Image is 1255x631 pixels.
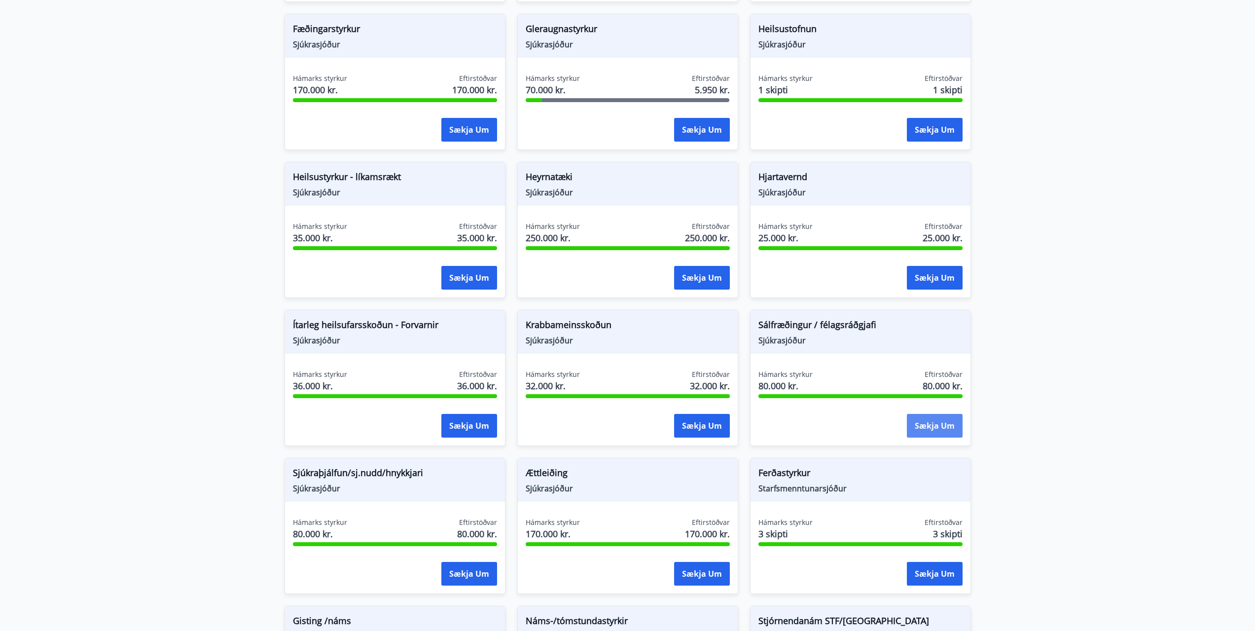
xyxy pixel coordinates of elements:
button: Sækja um [907,118,963,142]
span: Heilsustyrkur - líkamsrækt [293,170,497,187]
span: 170.000 kr. [293,83,347,96]
span: Hámarks styrkur [526,222,580,231]
span: Sálfræðingur / félagsráðgjafi [758,318,963,335]
span: Eftirstöðvar [459,370,497,379]
span: Eftirstöðvar [692,222,730,231]
span: Sjúkrasjóður [526,39,730,50]
span: Eftirstöðvar [459,74,497,83]
span: 25.000 kr. [923,231,963,244]
span: 70.000 kr. [526,83,580,96]
span: 80.000 kr. [758,379,813,392]
span: Hámarks styrkur [758,74,813,83]
span: Fæðingarstyrkur [293,22,497,39]
button: Sækja um [441,118,497,142]
button: Sækja um [674,562,730,586]
span: 3 skipti [933,527,963,540]
span: Eftirstöðvar [459,222,497,231]
span: Náms-/tómstundastyrkir [526,614,730,631]
span: Hámarks styrkur [293,370,347,379]
span: Sjúkraþjálfun/sj.nudd/hnykkjari [293,466,497,483]
span: Eftirstöðvar [925,222,963,231]
span: 170.000 kr. [452,83,497,96]
span: Heyrnatæki [526,170,730,187]
span: 32.000 kr. [690,379,730,392]
button: Sækja um [441,414,497,438]
span: 80.000 kr. [293,527,347,540]
span: Eftirstöðvar [692,370,730,379]
span: 250.000 kr. [526,231,580,244]
span: 1 skipti [758,83,813,96]
button: Sækja um [674,118,730,142]
span: Hámarks styrkur [526,74,580,83]
span: Sjúkrasjóður [526,335,730,346]
span: Eftirstöðvar [459,518,497,527]
span: 80.000 kr. [457,527,497,540]
span: 3 skipti [758,527,813,540]
span: Krabbameinsskoðun [526,318,730,335]
span: Hámarks styrkur [293,222,347,231]
span: 250.000 kr. [685,231,730,244]
button: Sækja um [441,266,497,290]
span: Eftirstöðvar [692,518,730,527]
button: Sækja um [674,414,730,438]
span: Sjúkrasjóður [526,187,730,198]
span: Hámarks styrkur [526,518,580,527]
span: 36.000 kr. [293,379,347,392]
span: Ferðastyrkur [758,466,963,483]
span: Gisting /náms [293,614,497,631]
span: Eftirstöðvar [925,74,963,83]
span: Gleraugnastyrkur [526,22,730,39]
span: 1 skipti [933,83,963,96]
span: Sjúkrasjóður [758,335,963,346]
span: Ítarleg heilsufarsskoðun - Forvarnir [293,318,497,335]
button: Sækja um [907,266,963,290]
span: Hámarks styrkur [758,222,813,231]
button: Sækja um [441,562,497,586]
span: Hámarks styrkur [293,518,347,527]
span: Hámarks styrkur [758,370,813,379]
span: Ættleiðing [526,466,730,483]
span: Hámarks styrkur [758,518,813,527]
span: Sjúkrasjóður [293,39,497,50]
span: 35.000 kr. [293,231,347,244]
span: Heilsustofnun [758,22,963,39]
span: Eftirstöðvar [692,74,730,83]
span: 32.000 kr. [526,379,580,392]
span: 35.000 kr. [457,231,497,244]
span: Stjórnendanám STF/[GEOGRAPHIC_DATA] [758,614,963,631]
span: 170.000 kr. [685,527,730,540]
button: Sækja um [907,562,963,586]
span: Sjúkrasjóður [293,187,497,198]
span: 170.000 kr. [526,527,580,540]
span: Hámarks styrkur [293,74,347,83]
span: Eftirstöðvar [925,518,963,527]
span: 5.950 kr. [695,83,730,96]
span: 36.000 kr. [457,379,497,392]
button: Sækja um [907,414,963,438]
span: Sjúkrasjóður [758,39,963,50]
span: 25.000 kr. [758,231,813,244]
span: Hámarks styrkur [526,370,580,379]
span: Sjúkrasjóður [293,483,497,494]
span: 80.000 kr. [923,379,963,392]
span: Sjúkrasjóður [293,335,497,346]
span: Eftirstöðvar [925,370,963,379]
span: Hjartavernd [758,170,963,187]
button: Sækja um [674,266,730,290]
span: Sjúkrasjóður [526,483,730,494]
span: Starfsmenntunarsjóður [758,483,963,494]
span: Sjúkrasjóður [758,187,963,198]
